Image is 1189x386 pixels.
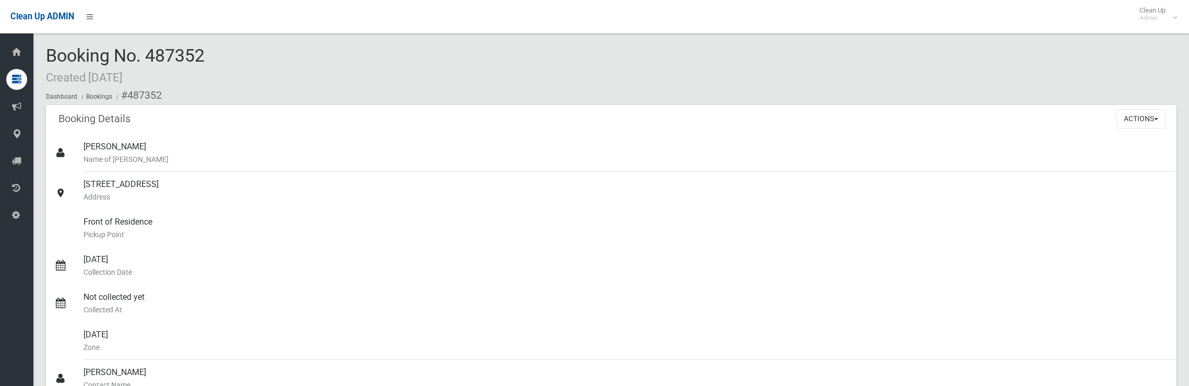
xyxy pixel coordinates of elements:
[83,285,1168,322] div: Not collected yet
[86,93,112,100] a: Bookings
[83,228,1168,241] small: Pickup Point
[46,71,123,84] small: Created [DATE]
[10,11,74,21] span: Clean Up ADMIN
[1139,14,1166,22] small: Admin
[1134,6,1176,22] span: Clean Up
[83,209,1168,247] div: Front of Residence
[83,303,1168,316] small: Collected At
[114,86,162,105] li: #487352
[83,266,1168,278] small: Collection Date
[83,247,1168,285] div: [DATE]
[83,191,1168,203] small: Address
[83,341,1168,354] small: Zone
[83,153,1168,166] small: Name of [PERSON_NAME]
[1116,109,1166,128] button: Actions
[46,45,205,86] span: Booking No. 487352
[83,172,1168,209] div: [STREET_ADDRESS]
[83,134,1168,172] div: [PERSON_NAME]
[46,93,77,100] a: Dashboard
[46,109,143,129] header: Booking Details
[83,322,1168,360] div: [DATE]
